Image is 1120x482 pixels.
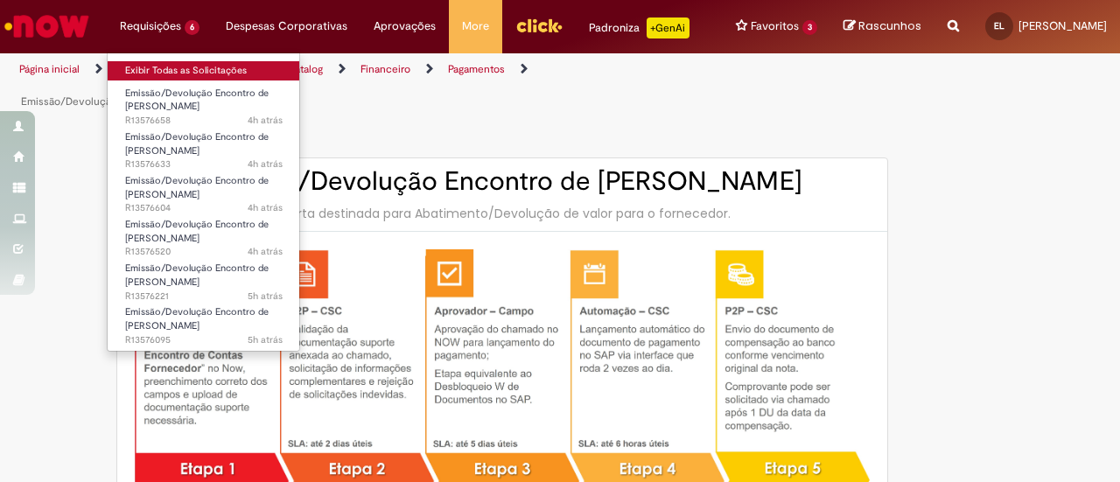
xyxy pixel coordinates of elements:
span: Emissão/Devolução Encontro de [PERSON_NAME] [125,262,269,289]
span: Emissão/Devolução Encontro de [PERSON_NAME] [125,87,269,114]
span: More [462,17,489,35]
span: R13576658 [125,114,283,128]
time: 29/09/2025 11:36:02 [248,290,283,303]
a: Aberto R13576633 : Emissão/Devolução Encontro de Contas Fornecedor [108,128,300,165]
span: Favoritos [751,17,799,35]
a: Aberto R13576604 : Emissão/Devolução Encontro de Contas Fornecedor [108,171,300,209]
span: Rascunhos [858,17,921,34]
ul: Trilhas de página [13,53,733,118]
span: R13576633 [125,157,283,171]
h2: Emissão/Devolução Encontro de [PERSON_NAME] [135,167,870,196]
a: Aberto R13576658 : Emissão/Devolução Encontro de Contas Fornecedor [108,84,300,122]
span: 6 [185,20,199,35]
span: 4h atrás [248,201,283,214]
span: 4h atrás [248,245,283,258]
a: Página inicial [19,62,80,76]
span: 5h atrás [248,290,283,303]
time: 29/09/2025 12:43:15 [248,114,283,127]
span: 3 [802,20,817,35]
a: Aberto R13576221 : Emissão/Devolução Encontro de Contas Fornecedor [108,259,300,297]
a: Pagamentos [448,62,505,76]
span: Emissão/Devolução Encontro de [PERSON_NAME] [125,130,269,157]
span: Despesas Corporativas [226,17,347,35]
time: 29/09/2025 11:17:49 [248,333,283,346]
span: Requisições [120,17,181,35]
span: Emissão/Devolução Encontro de [PERSON_NAME] [125,218,269,245]
span: R13576520 [125,245,283,259]
a: Aberto R13576095 : Emissão/Devolução Encontro de Contas Fornecedor [108,303,300,340]
span: 5h atrás [248,333,283,346]
span: Aprovações [374,17,436,35]
time: 29/09/2025 12:32:42 [248,201,283,214]
span: 4h atrás [248,114,283,127]
a: Rascunhos [843,18,921,35]
span: EL [994,20,1004,31]
img: ServiceNow [2,9,92,44]
p: +GenAi [647,17,689,38]
div: Oferta destinada para Abatimento/Devolução de valor para o fornecedor. [135,205,870,222]
span: R13576095 [125,333,283,347]
a: Emissão/Devolução Encontro de [PERSON_NAME] [21,94,262,108]
time: 29/09/2025 12:38:07 [248,157,283,171]
a: Financeiro [360,62,410,76]
time: 29/09/2025 12:17:46 [248,245,283,258]
span: R13576221 [125,290,283,304]
span: Emissão/Devolução Encontro de [PERSON_NAME] [125,305,269,332]
div: Padroniza [589,17,689,38]
span: [PERSON_NAME] [1018,18,1107,33]
span: R13576604 [125,201,283,215]
img: click_logo_yellow_360x200.png [515,12,563,38]
a: Exibir Todas as Solicitações [108,61,300,80]
ul: Requisições [107,52,300,352]
span: 4h atrás [248,157,283,171]
a: Aberto R13576520 : Emissão/Devolução Encontro de Contas Fornecedor [108,215,300,253]
span: Emissão/Devolução Encontro de [PERSON_NAME] [125,174,269,201]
